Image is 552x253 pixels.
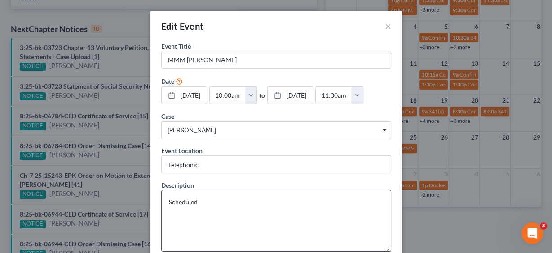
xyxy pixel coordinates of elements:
[540,222,547,230] span: 3
[161,146,203,155] label: Event Location
[161,77,174,86] label: Date
[162,87,207,104] a: [DATE]
[210,87,246,104] input: -- : --
[161,112,174,121] label: Case
[161,181,194,190] label: Description
[521,222,543,244] iframe: Intercom live chat
[316,87,352,104] input: -- : --
[161,21,204,32] span: Edit Event
[162,156,391,173] input: Enter location...
[161,121,391,139] span: Select box activate
[162,51,391,68] input: Enter event name...
[168,126,384,135] span: [PERSON_NAME]
[259,90,265,100] label: to
[268,87,313,104] a: [DATE]
[385,21,391,32] button: ×
[161,42,191,50] span: Event Title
